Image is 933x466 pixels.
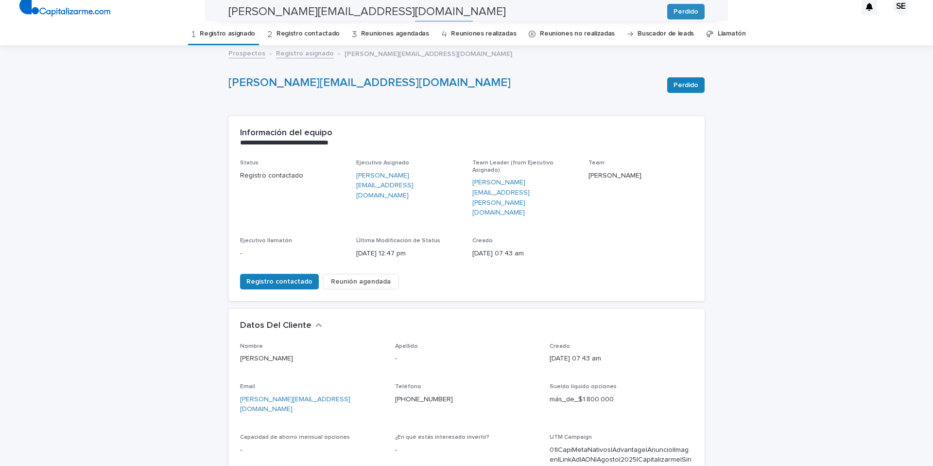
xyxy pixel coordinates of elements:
[667,77,705,93] button: Perdido
[240,354,383,364] p: [PERSON_NAME]
[395,354,538,364] p: -
[276,22,340,45] a: Registro contactado
[550,384,617,390] span: Sueldo líquido opciones
[240,384,255,390] span: Email
[550,394,693,405] p: más_de_$1.800.000
[472,178,577,218] a: [PERSON_NAME][EMAIL_ADDRESS][PERSON_NAME][DOMAIN_NAME]
[718,22,746,45] a: Llamatón
[240,321,311,331] h2: Datos Del Cliente
[240,396,350,413] a: [PERSON_NAME][EMAIL_ADDRESS][DOMAIN_NAME]
[356,171,461,201] a: [PERSON_NAME][EMAIL_ADDRESS][DOMAIN_NAME]
[550,343,570,349] span: Creado
[240,321,322,331] button: Datos Del Cliente
[276,47,334,58] a: Registro asignado
[395,384,421,390] span: Teléfono
[472,238,493,244] span: Creado
[331,277,391,287] span: Reunión agendada
[228,77,511,89] a: [PERSON_NAME][EMAIL_ADDRESS][DOMAIN_NAME]
[356,249,461,259] p: [DATE] 12:47 pm
[361,22,429,45] a: Reuniones agendadas
[356,238,440,244] span: Última Modificación de Status
[674,80,698,90] span: Perdido
[240,274,319,289] button: Registro contactado
[240,160,259,166] span: Status
[240,238,292,244] span: Ejecutivo llamatón
[472,160,553,173] span: Team Leader (from Ejecutivo Asignado)
[246,277,312,287] span: Registro contactado
[345,48,512,58] p: [PERSON_NAME][EMAIL_ADDRESS][DOMAIN_NAME]
[240,445,383,455] p: -
[638,22,694,45] a: Buscador de leads
[228,47,265,58] a: Prospectos
[323,274,399,289] button: Reunión agendada
[472,249,577,259] p: [DATE] 07:43 am
[240,434,350,440] span: Capacidad de ahorro mensual opciones
[200,22,255,45] a: Registro asignado
[240,343,263,349] span: Nombre
[550,354,693,364] p: [DATE] 07:43 am
[540,22,615,45] a: Reuniones no realizadas
[240,249,345,259] p: -
[395,343,418,349] span: Apellido
[588,171,693,181] p: [PERSON_NAME]
[356,160,409,166] span: Ejecutivo Asignado
[240,171,345,181] p: Registro contactado
[550,434,592,440] span: UTM Campaign
[395,434,489,440] span: ¿En qué estás interesado invertir?
[395,396,453,403] a: [PHONE_NUMBER]
[588,160,605,166] span: Team
[451,22,516,45] a: Reuniones realizadas
[395,445,538,455] p: -
[240,128,332,139] h2: Información del equipo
